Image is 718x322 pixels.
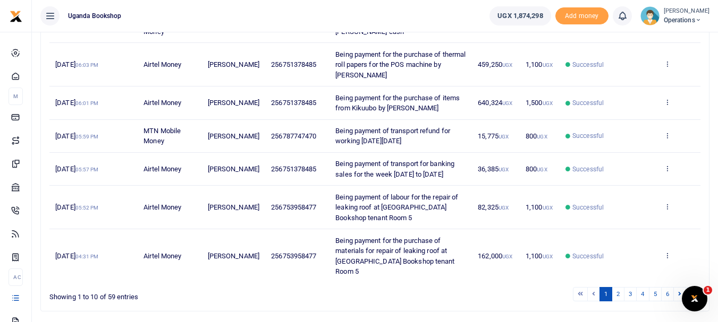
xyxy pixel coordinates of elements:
[143,60,181,68] span: Airtel Money
[64,11,126,21] span: Uganda bookshop
[572,164,604,174] span: Successful
[599,287,612,301] a: 1
[572,251,604,261] span: Successful
[208,252,259,260] span: [PERSON_NAME]
[55,99,98,107] span: [DATE]
[271,99,316,107] span: 256751378485
[526,99,553,107] span: 1,500
[478,99,512,107] span: 640,324
[502,100,512,106] small: UGX
[478,165,509,173] span: 36,385
[143,99,181,107] span: Airtel Money
[55,165,98,173] span: [DATE]
[704,286,712,294] span: 1
[572,131,604,141] span: Successful
[75,167,99,172] small: 05:57 PM
[502,62,512,68] small: UGX
[555,11,609,19] a: Add money
[537,134,547,140] small: UGX
[543,62,553,68] small: UGX
[649,287,662,301] a: 5
[636,287,649,301] a: 4
[664,7,709,16] small: [PERSON_NAME]
[208,99,259,107] span: [PERSON_NAME]
[612,287,624,301] a: 2
[543,254,553,259] small: UGX
[664,15,709,25] span: Operations
[143,127,181,145] span: MTN Mobile Money
[526,132,547,140] span: 800
[572,203,604,212] span: Successful
[9,268,23,286] li: Ac
[640,6,709,25] a: profile-user [PERSON_NAME] Operations
[682,286,707,311] iframe: Intercom live chat
[271,132,316,140] span: 256787747470
[143,252,181,260] span: Airtel Money
[502,254,512,259] small: UGX
[478,132,509,140] span: 15,775
[499,205,509,211] small: UGX
[624,287,637,301] a: 3
[75,254,99,259] small: 04:31 PM
[555,7,609,25] span: Add money
[208,60,259,68] span: [PERSON_NAME]
[543,205,553,211] small: UGX
[478,60,512,68] span: 459,250
[208,203,259,211] span: [PERSON_NAME]
[489,6,551,25] a: UGX 1,874,298
[499,167,509,172] small: UGX
[526,252,553,260] span: 1,100
[271,252,316,260] span: 256753958477
[526,203,553,211] span: 1,100
[478,252,512,260] span: 162,000
[335,193,458,222] span: Being payment of labour for the repair of leaking roof at [GEOGRAPHIC_DATA] Bookshop tenant Room 5
[543,100,553,106] small: UGX
[75,62,99,68] small: 06:03 PM
[9,88,23,105] li: M
[572,98,604,108] span: Successful
[335,94,460,112] span: Being payment for the purchase of items from Kikuubo by [PERSON_NAME]
[499,134,509,140] small: UGX
[143,17,181,36] span: MTN Mobile Money
[75,205,99,211] small: 05:52 PM
[271,165,316,173] span: 256751378485
[55,203,98,211] span: [DATE]
[208,132,259,140] span: [PERSON_NAME]
[335,160,454,178] span: Being payment of transport for banking sales for the week [DATE] to [DATE]
[485,6,555,25] li: Wallet ballance
[75,100,99,106] small: 06:01 PM
[572,60,604,69] span: Successful
[75,134,99,140] small: 05:59 PM
[143,165,181,173] span: Airtel Money
[335,127,450,145] span: Being payment of transport refund for working [DATE][DATE]
[208,165,259,173] span: [PERSON_NAME]
[661,287,674,301] a: 6
[49,286,316,302] div: Showing 1 to 10 of 59 entries
[55,252,98,260] span: [DATE]
[478,203,509,211] span: 82,325
[10,10,22,23] img: logo-small
[335,50,466,79] span: Being payment for the purchase of thermal roll papers for the POS machine by [PERSON_NAME]
[335,237,454,276] span: Being payment for the purchase of materials for repair of leaking roof at [GEOGRAPHIC_DATA] Books...
[271,60,316,68] span: 256751378485
[526,165,547,173] span: 800
[497,11,543,21] span: UGX 1,874,298
[55,132,98,140] span: [DATE]
[555,7,609,25] li: Toup your wallet
[271,203,316,211] span: 256753958477
[335,17,459,36] span: Being payment for the reimbursement of [PERSON_NAME] cash
[526,60,553,68] span: 1,100
[55,60,98,68] span: [DATE]
[143,203,181,211] span: Airtel Money
[537,167,547,172] small: UGX
[10,12,22,20] a: logo-small logo-large logo-large
[640,6,660,25] img: profile-user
